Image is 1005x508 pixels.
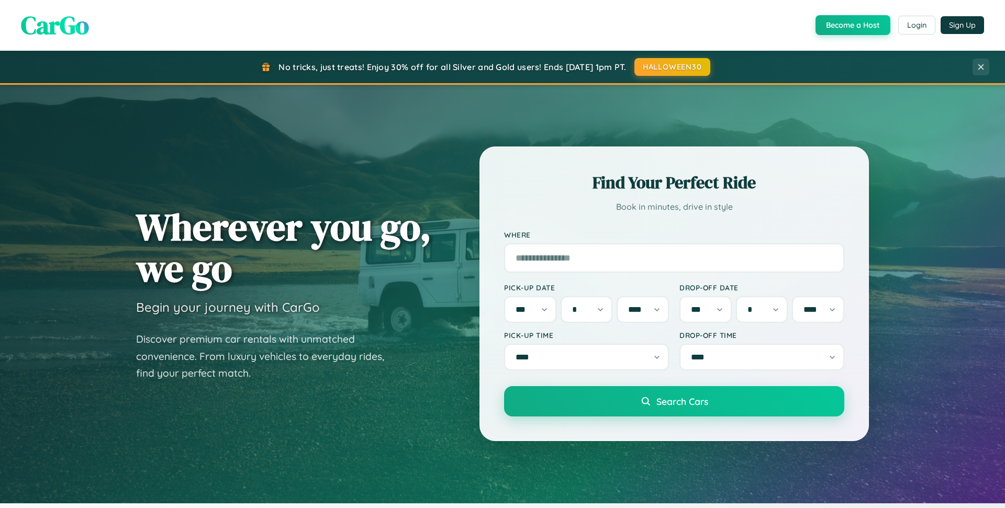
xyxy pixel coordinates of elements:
[504,199,844,215] p: Book in minutes, drive in style
[504,331,669,340] label: Pick-up Time
[679,283,844,292] label: Drop-off Date
[898,16,935,35] button: Login
[278,62,626,72] span: No tricks, just treats! Enjoy 30% off for all Silver and Gold users! Ends [DATE] 1pm PT.
[656,396,708,407] span: Search Cars
[816,15,890,35] button: Become a Host
[136,331,398,382] p: Discover premium car rentals with unmatched convenience. From luxury vehicles to everyday rides, ...
[679,331,844,340] label: Drop-off Time
[504,283,669,292] label: Pick-up Date
[136,299,320,315] h3: Begin your journey with CarGo
[21,8,89,42] span: CarGo
[634,58,710,76] button: HALLOWEEN30
[941,16,984,34] button: Sign Up
[504,171,844,194] h2: Find Your Perfect Ride
[504,386,844,416] button: Search Cars
[136,206,431,289] h1: Wherever you go, we go
[504,230,844,239] label: Where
